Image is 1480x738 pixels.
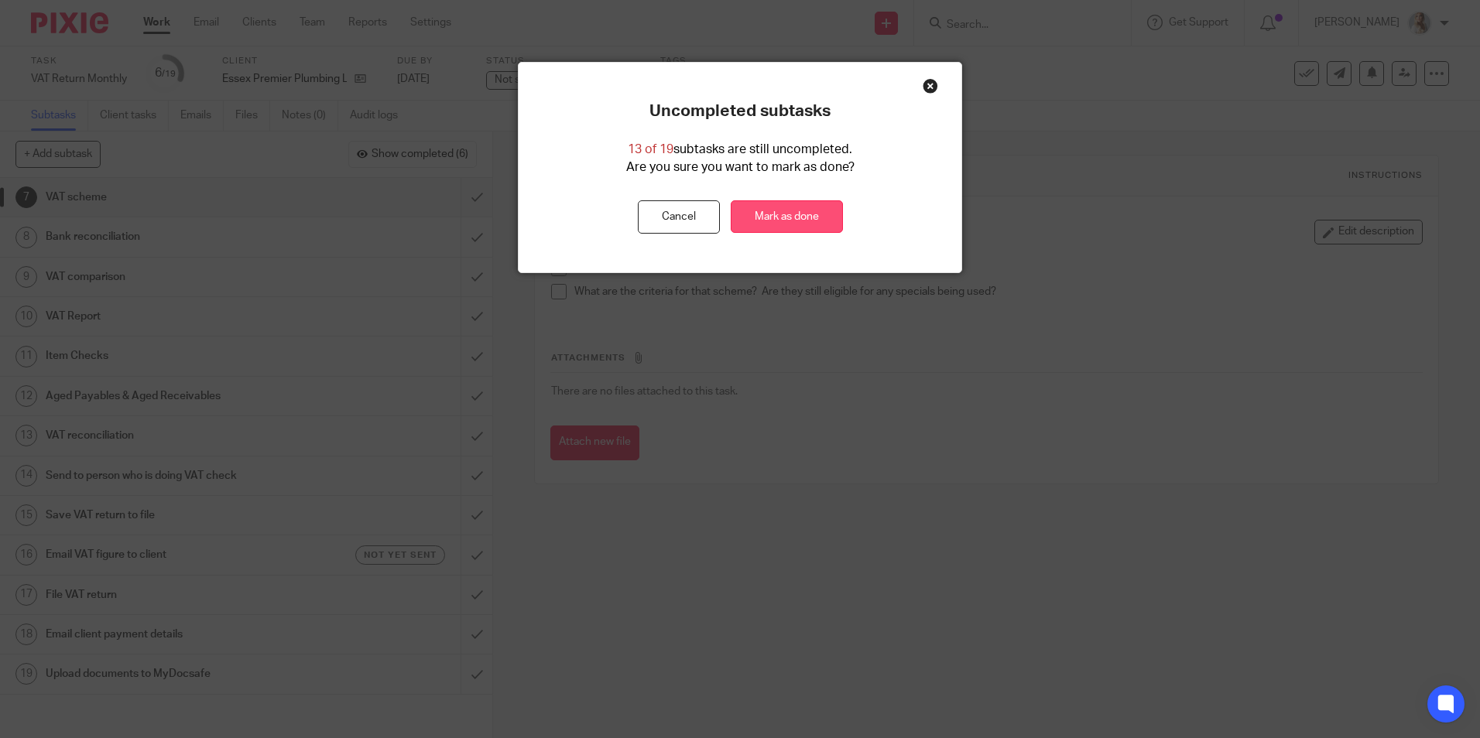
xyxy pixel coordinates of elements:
div: Close this dialog window [923,78,938,94]
button: Cancel [638,200,720,234]
p: Uncompleted subtasks [649,101,831,121]
a: Mark as done [731,200,843,234]
p: Are you sure you want to mark as done? [626,159,855,176]
p: subtasks are still uncompleted. [628,141,852,159]
span: 13 of 19 [628,143,673,155]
